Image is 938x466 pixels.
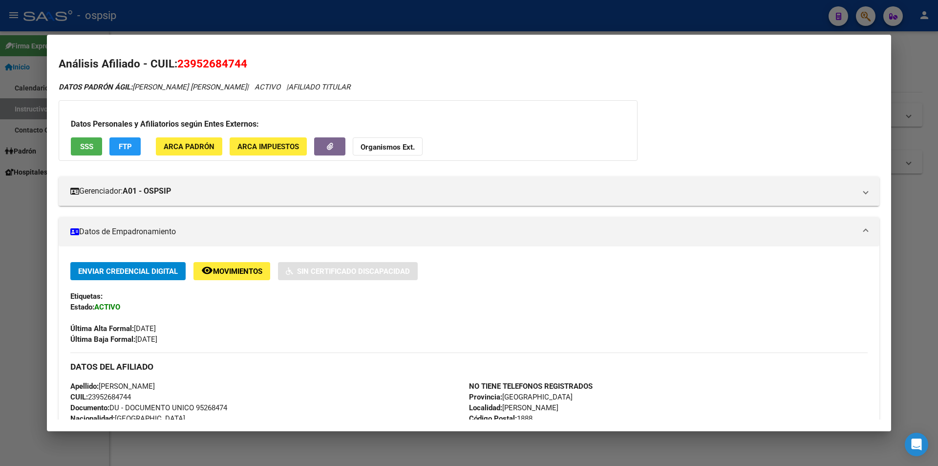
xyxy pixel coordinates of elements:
[80,142,93,151] span: SSS
[70,403,227,412] span: DU - DOCUMENTO UNICO 95268474
[177,57,247,70] span: 23952684744
[71,137,102,155] button: SSS
[201,265,213,276] mat-icon: remove_red_eye
[59,83,132,91] strong: DATOS PADRÓN ÁGIL:
[70,382,99,391] strong: Apellido:
[70,393,131,401] span: 23952684744
[70,361,868,372] h3: DATOS DEL AFILIADO
[70,335,135,344] strong: Última Baja Formal:
[70,324,134,333] strong: Última Alta Formal:
[278,262,418,280] button: Sin Certificado Discapacidad
[70,226,856,238] mat-panel-title: Datos de Empadronamiento
[361,143,415,152] strong: Organismos Ext.
[59,83,350,91] i: | ACTIVO |
[297,267,410,276] span: Sin Certificado Discapacidad
[70,414,115,423] strong: Nacionalidad:
[70,262,186,280] button: Enviar Credencial Digital
[94,303,120,311] strong: ACTIVO
[164,142,214,151] span: ARCA Padrón
[70,185,856,197] mat-panel-title: Gerenciador:
[70,324,156,333] span: [DATE]
[230,137,307,155] button: ARCA Impuestos
[469,393,502,401] strong: Provincia:
[78,267,178,276] span: Enviar Credencial Digital
[109,137,141,155] button: FTP
[353,137,423,155] button: Organismos Ext.
[70,292,103,301] strong: Etiquetas:
[469,382,593,391] strong: NO TIENE TELEFONOS REGISTRADOS
[70,335,157,344] span: [DATE]
[70,382,155,391] span: [PERSON_NAME]
[193,262,270,280] button: Movimientos
[469,403,502,412] strong: Localidad:
[288,83,350,91] span: AFILIADO TITULAR
[59,83,247,91] span: [PERSON_NAME] [PERSON_NAME]
[71,118,625,130] h3: Datos Personales y Afiliatorios según Entes Externos:
[123,185,171,197] strong: A01 - OSPSIP
[469,403,558,412] span: [PERSON_NAME]
[59,56,879,72] h2: Análisis Afiliado - CUIL:
[119,142,132,151] span: FTP
[70,414,185,423] span: [GEOGRAPHIC_DATA]
[59,177,879,206] mat-expansion-panel-header: Gerenciador:A01 - OSPSIP
[70,403,109,412] strong: Documento:
[156,137,222,155] button: ARCA Padrón
[469,414,517,423] strong: Código Postal:
[59,217,879,246] mat-expansion-panel-header: Datos de Empadronamiento
[237,142,299,151] span: ARCA Impuestos
[70,303,94,311] strong: Estado:
[469,414,533,423] span: 1888
[905,433,928,456] div: Open Intercom Messenger
[469,393,573,401] span: [GEOGRAPHIC_DATA]
[213,267,262,276] span: Movimientos
[70,393,88,401] strong: CUIL:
